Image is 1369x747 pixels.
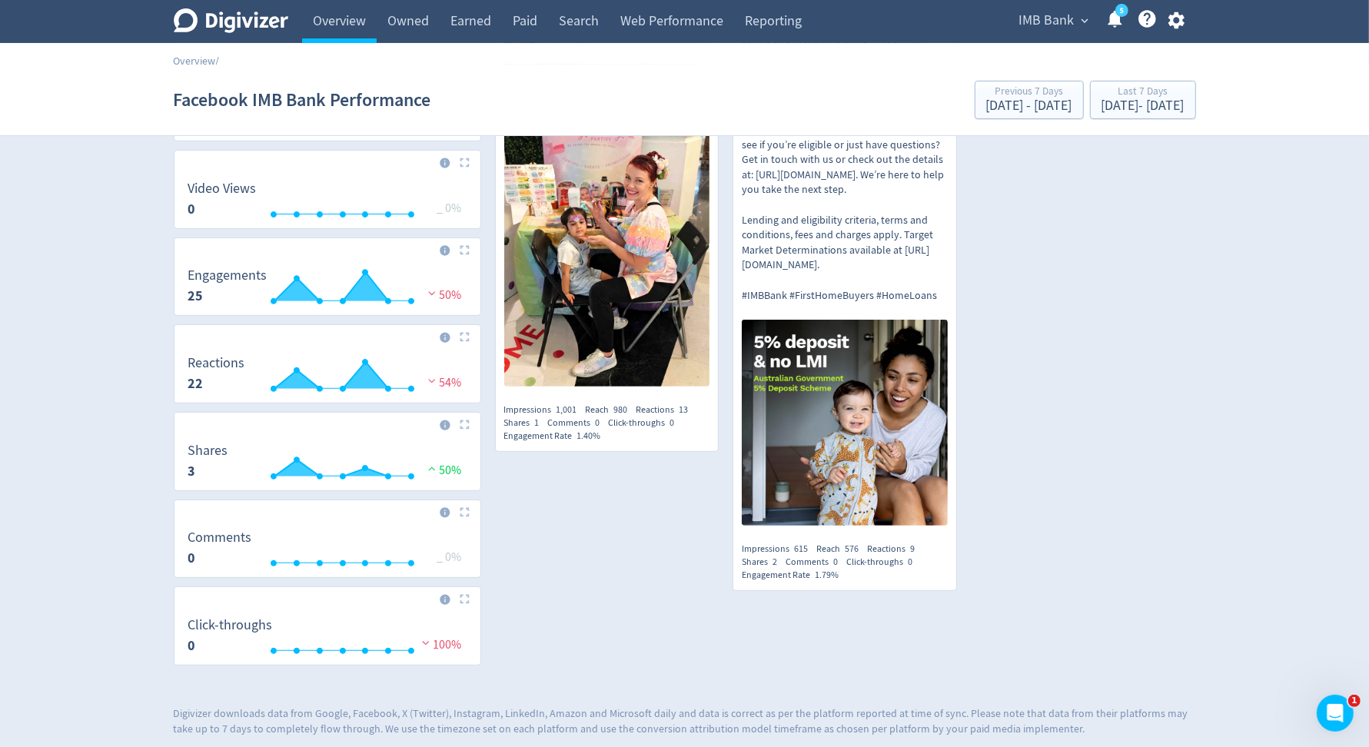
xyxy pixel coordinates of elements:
span: 980 [614,403,628,416]
dt: Engagements [188,267,267,284]
div: Reactions [636,403,697,417]
div: Shares [742,556,786,569]
span: 1 [1348,695,1361,707]
dt: Reactions [188,354,245,372]
dt: Shares [188,442,228,460]
svg: Video Views 0 [181,181,474,222]
p: Digivizer downloads data from Google, Facebook, X (Twitter), Instagram, LinkedIn, Amazon and Micr... [174,706,1196,736]
span: IMB Bank [1019,8,1075,33]
img: negative-performance.svg [424,287,440,299]
strong: 25 [188,287,204,305]
span: 2 [773,556,777,568]
button: Last 7 Days[DATE]- [DATE] [1090,81,1196,119]
span: 50% [424,287,462,303]
span: 13 [680,403,689,416]
span: 1 [535,417,540,429]
span: 1.40% [577,430,601,442]
div: [DATE] - [DATE] [986,99,1072,113]
text: 5 [1119,5,1123,16]
div: Reach [816,543,867,556]
h1: Facebook IMB Bank Performance [174,75,431,124]
img: Placeholder [460,507,470,517]
img: Placeholder [460,420,470,430]
a: Overview [174,54,216,68]
div: Comments [786,556,846,569]
img: positive-performance.svg [424,463,440,474]
span: 1,001 [557,403,577,416]
div: Impressions [504,403,586,417]
span: expand_more [1078,14,1092,28]
span: 9 [910,543,915,555]
div: Comments [548,417,609,430]
img: Placeholder [460,594,470,604]
div: Click-throughs [846,556,921,569]
span: 50% [424,463,462,478]
div: [DATE] - [DATE] [1102,99,1185,113]
img: negative-performance.svg [418,637,434,649]
button: IMB Bank [1014,8,1093,33]
div: Previous 7 Days [986,86,1072,99]
div: Impressions [742,543,816,556]
a: 5 [1115,4,1128,17]
strong: 0 [188,636,196,655]
div: Engagement Rate [742,569,847,582]
dt: Click-throughs [188,616,273,634]
span: 615 [794,543,808,555]
svg: Engagements 25 [181,268,474,309]
div: Engagement Rate [504,430,610,443]
span: 0 [670,417,675,429]
div: Click-throughs [609,417,683,430]
strong: 0 [188,200,196,218]
dt: Video Views [188,180,257,198]
span: 100% [418,637,462,652]
div: Shares [504,417,548,430]
span: 576 [845,543,859,555]
span: 1.79% [815,569,839,581]
svg: Comments 0 [181,530,474,571]
img: Placeholder [460,158,470,168]
img: negative-performance.svg [424,375,440,387]
span: / [216,54,220,68]
dt: Comments [188,529,252,546]
strong: 22 [188,374,204,393]
img: Placeholder [460,332,470,342]
button: Previous 7 Days[DATE] - [DATE] [975,81,1084,119]
strong: 0 [188,549,196,567]
div: Reach [586,403,636,417]
div: Reactions [867,543,923,556]
span: _ 0% [437,201,462,216]
div: Last 7 Days [1102,86,1185,99]
img: Placeholder [460,245,470,255]
svg: Shares 3 [181,443,474,484]
span: 0 [596,417,600,429]
span: 0 [833,556,838,568]
span: 54% [424,375,462,390]
span: 0 [908,556,912,568]
strong: 3 [188,462,196,480]
svg: Click-throughs 0 [181,618,474,659]
svg: Reactions 22 [181,356,474,397]
span: _ 0% [437,549,462,565]
iframe: Intercom live chat [1317,695,1354,732]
